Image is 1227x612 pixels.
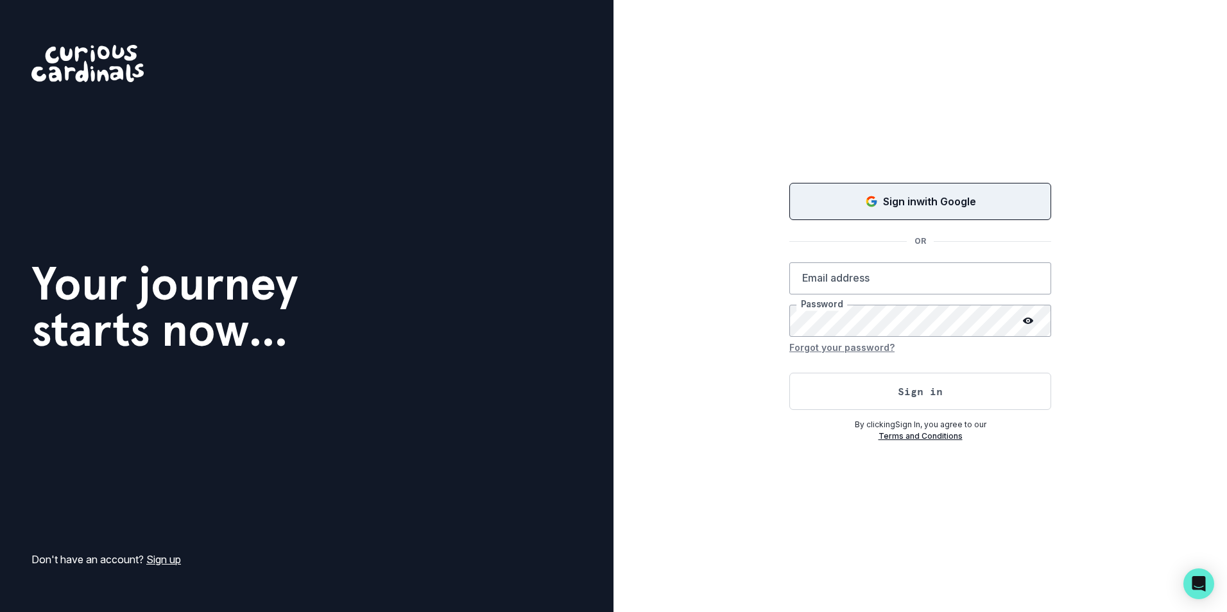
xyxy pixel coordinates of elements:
p: Don't have an account? [31,552,181,567]
a: Sign up [146,553,181,566]
h1: Your journey starts now... [31,260,298,353]
p: By clicking Sign In , you agree to our [789,419,1051,430]
button: Sign in [789,373,1051,410]
a: Terms and Conditions [879,431,963,441]
button: Forgot your password? [789,337,895,357]
p: OR [907,235,934,247]
img: Curious Cardinals Logo [31,45,144,82]
p: Sign in with Google [883,194,976,209]
div: Open Intercom Messenger [1183,568,1214,599]
button: Sign in with Google (GSuite) [789,183,1051,220]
